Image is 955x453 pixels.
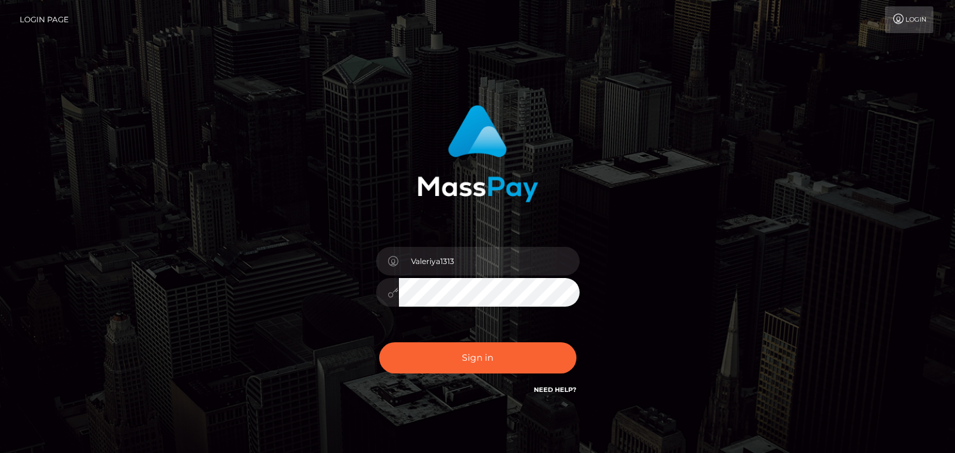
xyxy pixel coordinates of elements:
[534,386,576,394] a: Need Help?
[20,6,69,33] a: Login Page
[399,247,580,275] input: Username...
[417,105,538,202] img: MassPay Login
[379,342,576,373] button: Sign in
[885,6,933,33] a: Login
